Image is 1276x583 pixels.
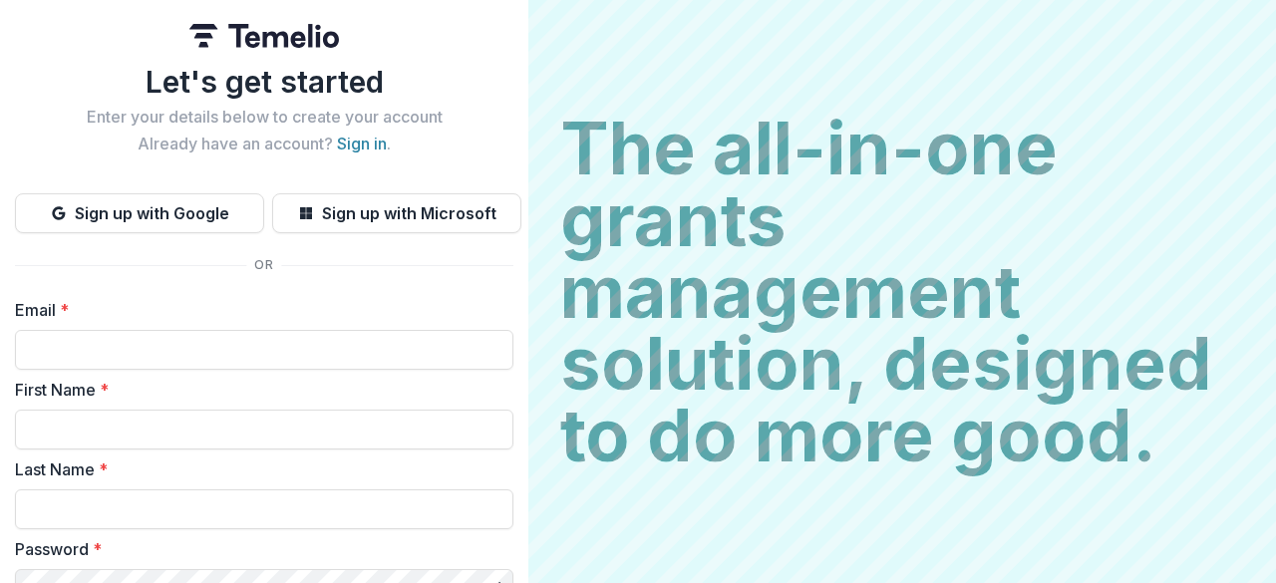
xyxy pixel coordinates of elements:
[189,24,339,48] img: Temelio
[337,134,387,153] a: Sign in
[15,108,513,127] h2: Enter your details below to create your account
[15,378,501,402] label: First Name
[15,193,264,233] button: Sign up with Google
[15,457,501,481] label: Last Name
[15,64,513,100] h1: Let's get started
[272,193,521,233] button: Sign up with Microsoft
[15,298,501,322] label: Email
[15,135,513,153] h2: Already have an account? .
[15,537,501,561] label: Password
